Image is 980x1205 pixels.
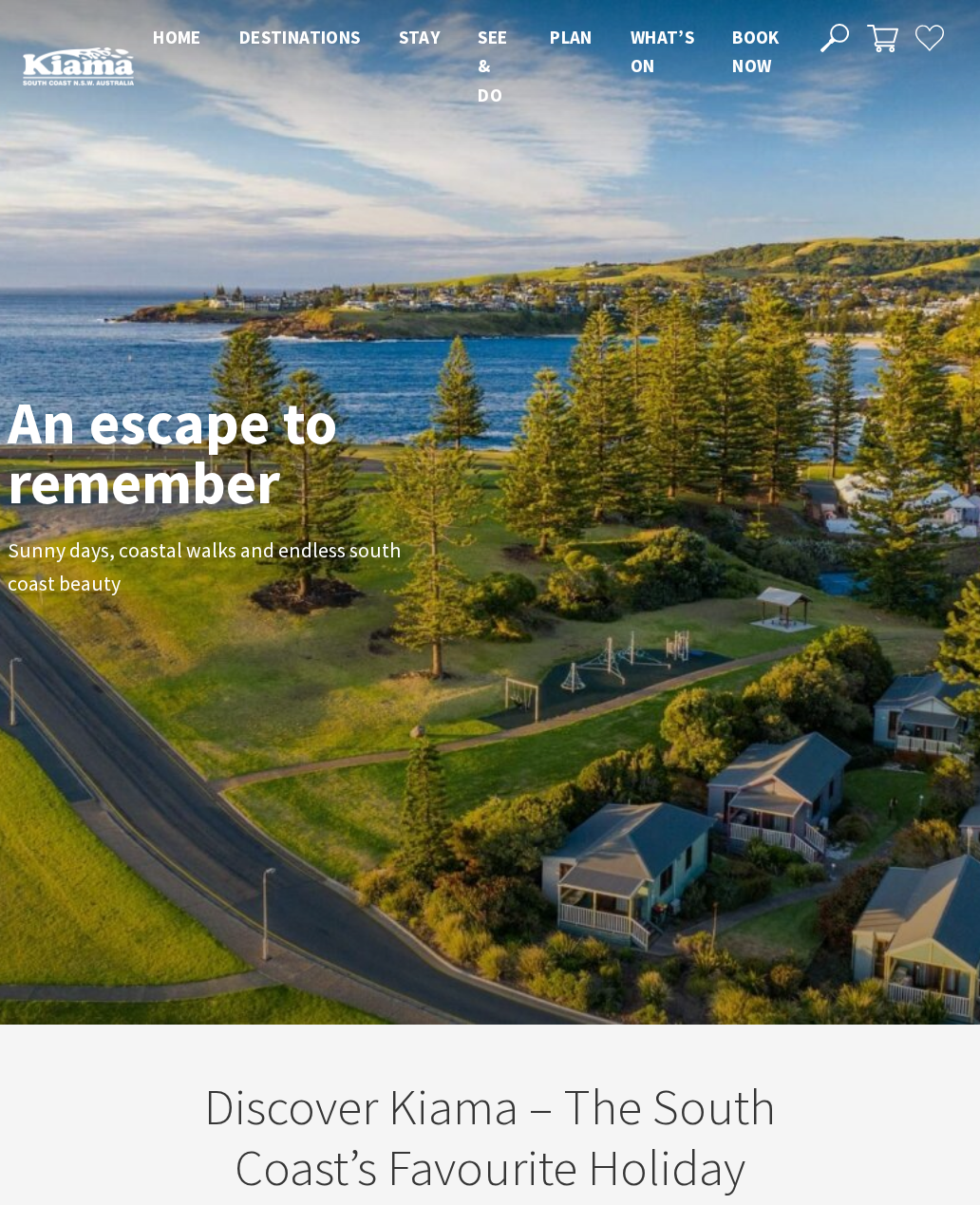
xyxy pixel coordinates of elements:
span: See & Do [478,26,507,106]
span: Plan [550,26,593,48]
img: Kiama Logo [23,47,134,85]
nav: Main Menu [134,23,799,109]
span: What’s On [631,26,694,77]
h1: An escape to remember [8,393,530,512]
span: Book now [732,26,780,77]
span: Stay [399,26,441,48]
span: Destinations [239,26,361,48]
span: Home [153,26,201,48]
p: Sunny days, coastal walks and endless south coast beauty [8,535,435,601]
